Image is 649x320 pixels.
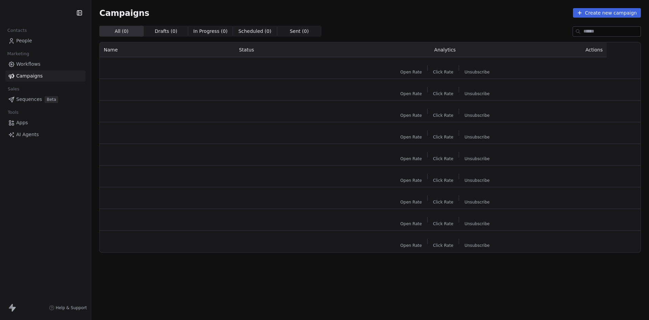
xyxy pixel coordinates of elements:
[464,178,489,183] span: Unsubscribe
[49,305,87,311] a: Help & Support
[433,69,453,75] span: Click Rate
[400,69,422,75] span: Open Rate
[290,28,309,35] span: Sent ( 0 )
[400,221,422,227] span: Open Rate
[56,305,87,311] span: Help & Support
[5,117,86,128] a: Apps
[99,8,149,18] span: Campaigns
[433,91,453,97] span: Click Rate
[5,35,86,46] a: People
[400,243,422,248] span: Open Rate
[400,113,422,118] span: Open Rate
[16,61,41,68] span: Workflows
[235,42,358,57] th: Status
[400,178,422,183] span: Open Rate
[464,113,489,118] span: Unsubscribe
[45,96,58,103] span: Beta
[100,42,235,57] th: Name
[358,42,532,57] th: Analytics
[400,91,422,97] span: Open Rate
[433,199,453,205] span: Click Rate
[16,72,43,80] span: Campaigns
[464,221,489,227] span: Unsubscribe
[400,156,422,162] span: Open Rate
[464,243,489,248] span: Unsubscribe
[464,91,489,97] span: Unsubscribe
[464,156,489,162] span: Unsubscribe
[400,199,422,205] span: Open Rate
[4,25,30,36] span: Contacts
[5,107,21,118] span: Tools
[5,84,22,94] span: Sales
[464,134,489,140] span: Unsubscribe
[433,134,453,140] span: Click Rate
[16,96,42,103] span: Sequences
[464,69,489,75] span: Unsubscribe
[464,199,489,205] span: Unsubscribe
[193,28,228,35] span: In Progress ( 0 )
[433,156,453,162] span: Click Rate
[238,28,271,35] span: Scheduled ( 0 )
[433,221,453,227] span: Click Rate
[5,70,86,82] a: Campaigns
[433,243,453,248] span: Click Rate
[4,49,32,59] span: Marketing
[5,129,86,140] a: AI Agents
[16,119,28,126] span: Apps
[5,94,86,105] a: SequencesBeta
[16,131,39,138] span: AI Agents
[532,42,607,57] th: Actions
[433,178,453,183] span: Click Rate
[16,37,32,44] span: People
[433,113,453,118] span: Click Rate
[573,8,641,18] button: Create new campaign
[5,59,86,70] a: Workflows
[155,28,177,35] span: Drafts ( 0 )
[400,134,422,140] span: Open Rate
